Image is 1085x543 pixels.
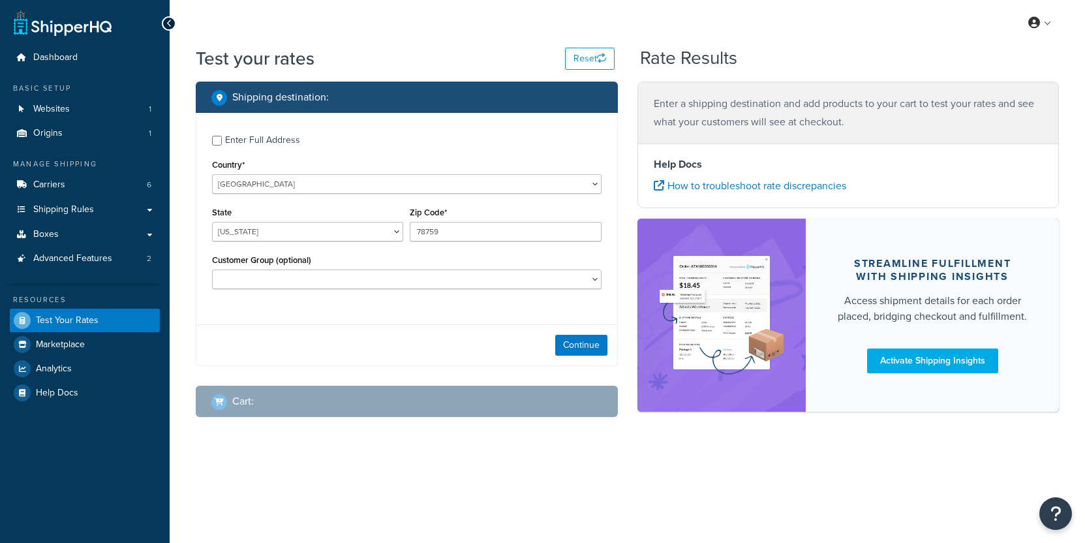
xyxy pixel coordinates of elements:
[33,104,70,115] span: Websites
[10,357,160,380] a: Analytics
[654,95,1043,131] p: Enter a shipping destination and add products to your cart to test your rates and see what your c...
[654,157,1043,172] h4: Help Docs
[10,198,160,222] a: Shipping Rules
[147,179,151,191] span: 6
[10,121,160,146] a: Origins1
[10,173,160,197] li: Carriers
[33,52,78,63] span: Dashboard
[555,335,607,356] button: Continue
[657,238,787,392] img: feature-image-si-e24932ea9b9fcd0ff835db86be1ff8d589347e8876e1638d903ea230a36726be.png
[10,46,160,70] a: Dashboard
[196,46,314,71] h1: Test your rates
[10,381,160,405] a: Help Docs
[10,173,160,197] a: Carriers6
[10,121,160,146] li: Origins
[837,293,1028,324] div: Access shipment details for each order placed, bridging checkout and fulfillment.
[36,339,85,350] span: Marketplace
[10,294,160,305] div: Resources
[10,223,160,247] a: Boxes
[640,48,737,69] h2: Rate Results
[33,229,59,240] span: Boxes
[149,104,151,115] span: 1
[33,204,94,215] span: Shipping Rules
[147,253,151,264] span: 2
[410,208,447,217] label: Zip Code*
[10,97,160,121] a: Websites1
[10,309,160,332] a: Test Your Rates
[10,247,160,271] li: Advanced Features
[565,48,615,70] button: Reset
[225,131,300,149] div: Enter Full Address
[867,349,998,373] a: Activate Shipping Insights
[33,253,112,264] span: Advanced Features
[149,128,151,139] span: 1
[837,257,1028,283] div: Streamline Fulfillment with Shipping Insights
[232,91,329,103] h2: Shipping destination :
[212,255,311,265] label: Customer Group (optional)
[232,396,254,407] h2: Cart :
[1039,497,1072,530] button: Open Resource Center
[212,136,222,146] input: Enter Full Address
[212,160,245,170] label: Country*
[10,159,160,170] div: Manage Shipping
[33,128,63,139] span: Origins
[36,315,99,326] span: Test Your Rates
[212,208,232,217] label: State
[36,388,78,399] span: Help Docs
[654,178,846,193] a: How to troubleshoot rate discrepancies
[10,247,160,271] a: Advanced Features2
[36,364,72,375] span: Analytics
[33,179,65,191] span: Carriers
[10,83,160,94] div: Basic Setup
[10,97,160,121] li: Websites
[10,333,160,356] a: Marketplace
